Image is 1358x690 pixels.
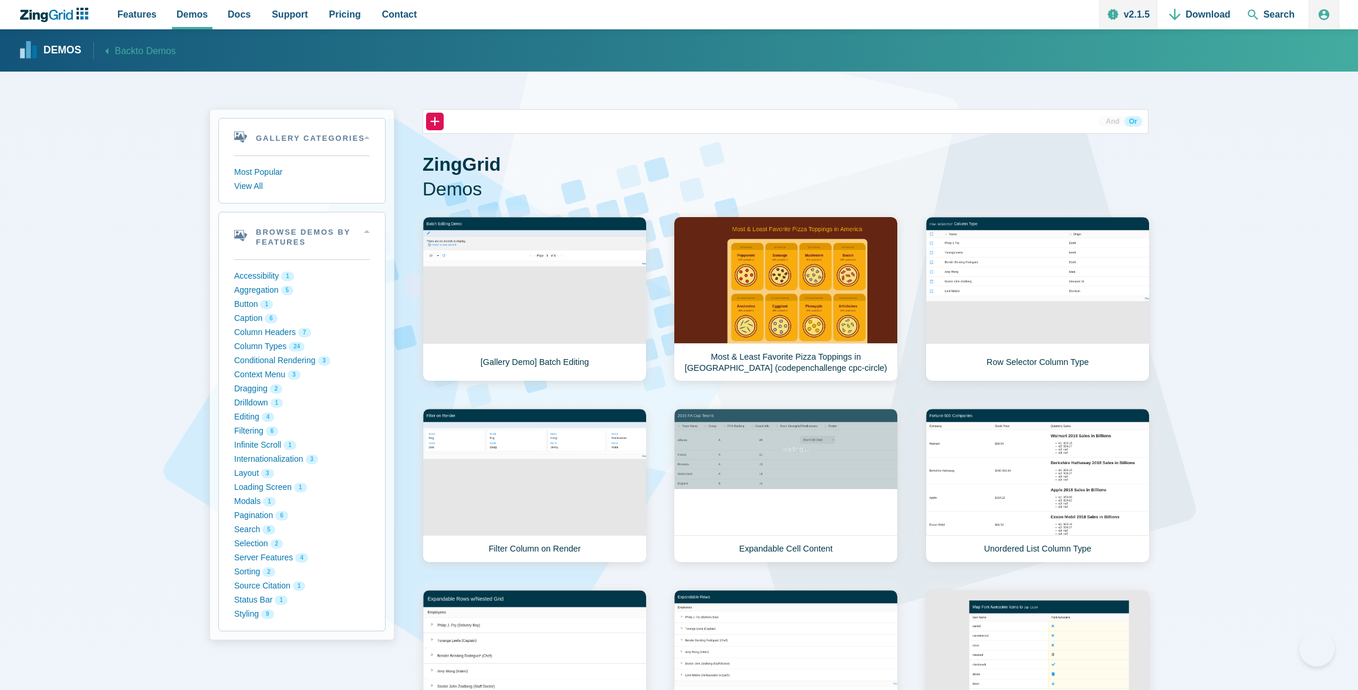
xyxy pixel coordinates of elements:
[136,46,175,56] span: to Demos
[674,408,898,563] a: Expandable Cell Content
[93,42,176,59] a: Backto Demos
[426,113,444,130] button: +
[234,340,370,354] button: Column Types 24
[234,551,370,565] button: Server Features 4
[234,481,370,495] button: Loading Screen 1
[1299,631,1335,667] iframe: Toggle Customer Support
[674,217,898,381] a: Most & Least Favorite Pizza Toppings in [GEOGRAPHIC_DATA] (codepenchallenge cpc-circle)
[19,8,94,22] a: ZingChart Logo. Click to return to the homepage
[117,6,157,22] span: Features
[423,408,647,563] a: Filter Column on Render
[177,6,208,22] span: Demos
[329,6,361,22] span: Pricing
[234,180,370,194] button: View All
[234,593,370,607] button: Status Bar 1
[234,410,370,424] button: Editing 4
[234,579,370,593] button: Source Citation 1
[382,6,417,22] span: Contact
[423,177,1148,202] span: Demos
[234,537,370,551] button: Selection 2
[234,523,370,537] button: Search 5
[234,466,370,481] button: Layout 3
[1101,116,1124,127] button: And
[234,269,370,283] button: Accessibility 1
[234,607,370,621] button: Styling 9
[423,217,647,381] a: [Gallery Demo] Batch Editing
[219,212,385,259] summary: Browse Demos By Features
[234,382,370,396] button: Dragging 2
[234,438,370,452] button: Infinite Scroll 1
[234,565,370,579] button: Sorting 2
[234,495,370,509] button: Modals 1
[234,354,370,368] button: Conditional Rendering 3
[228,6,251,22] span: Docs
[219,119,385,155] summary: Gallery Categories
[423,154,501,175] strong: ZingGrid
[234,165,370,180] button: Most Popular
[925,408,1150,563] a: Unordered List Column Type
[234,452,370,466] button: Internationalization 3
[115,43,176,59] span: Back
[234,368,370,382] button: Context Menu 3
[1124,116,1142,127] button: Or
[234,424,370,438] button: Filtering 6
[234,509,370,523] button: Pagination 6
[234,396,370,410] button: Drilldown 1
[234,312,370,326] button: Caption 6
[272,6,308,22] span: Support
[234,326,370,340] button: Column Headers 7
[20,42,82,59] a: Demos
[234,297,370,312] button: Button 1
[925,217,1150,381] a: Row Selector Column Type
[234,283,370,297] button: Aggregation 5
[43,45,82,56] strong: Demos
